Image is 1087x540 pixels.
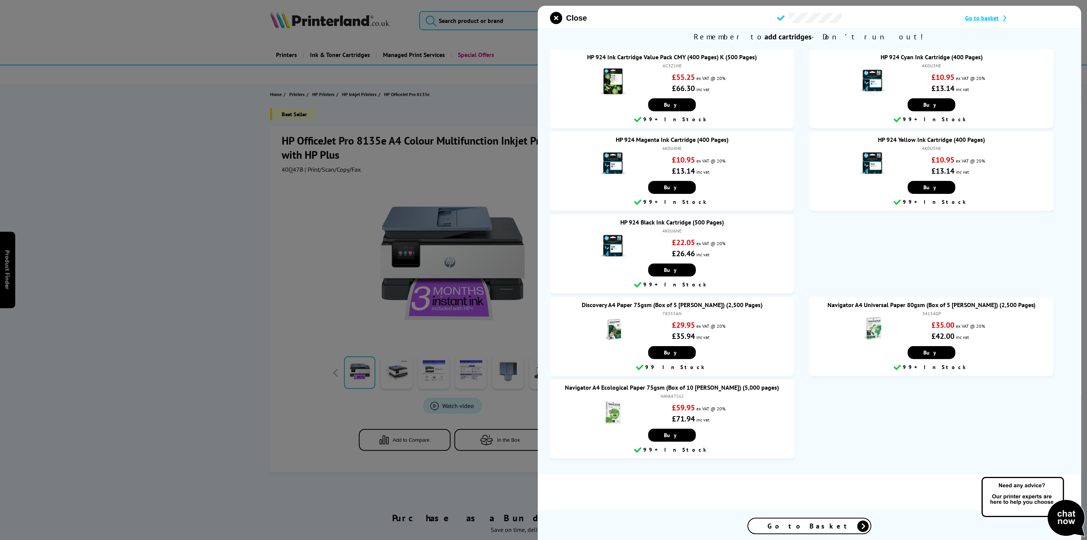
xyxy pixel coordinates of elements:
[980,476,1087,538] img: Open Live Chat window
[696,75,725,81] span: ex VAT @ 20%
[931,166,954,176] strong: £13.14
[558,393,786,399] div: NAVA475x2
[767,522,852,530] span: Go to Basket
[764,32,811,42] b: add cartridges
[696,417,709,423] span: inc vat
[696,252,709,257] span: inc vat
[554,198,790,207] div: 99+ In Stock
[554,363,790,372] div: 99 In Stock
[696,241,725,246] span: ex VAT @ 20%
[582,301,763,309] a: Discovery A4 Paper 75gsm (Box of 5 [PERSON_NAME]) (2,500 Pages)
[620,218,724,226] a: HP 924 Black Ink Cartridge (500 Pages)
[587,53,757,61] a: HP 924 Ink Cartridge Value Pack CMY (400 Pages) K (500 Pages)
[550,12,587,24] button: close modal
[931,83,954,93] strong: £13.14
[672,237,695,247] strong: £22.05
[859,316,886,343] img: Navigator A4 Universal Paper 80gsm (Box of 5 Reams) (2,500 Pages)
[672,155,695,165] strong: £10.95
[554,446,790,455] div: 99+ In Stock
[965,14,1069,22] a: Go to basket
[565,384,779,391] a: Navigator A4 Ecological Paper 75gsm (Box of 10 [PERSON_NAME]) (5,000 pages)
[600,234,626,260] img: HP 924 Black Ink Cartridge (500 Pages)
[696,158,725,164] span: ex VAT @ 20%
[813,198,1050,207] div: 99+ In Stock
[956,323,985,329] span: ex VAT @ 20%
[956,334,969,340] span: inc vat
[817,63,1046,68] div: 4K0U3NE
[956,86,969,92] span: inc vat
[672,320,695,330] strong: £29.95
[923,184,940,191] span: Buy
[672,166,695,176] strong: £13.14
[672,83,695,93] strong: £66.30
[817,311,1046,316] div: 34154GP
[600,316,626,343] img: Discovery A4 Paper 75gsm (Box of 5 Reams) (2,500 Pages)
[881,53,983,61] a: HP 924 Cyan Ink Cartridge (400 Pages)
[664,184,680,191] span: Buy
[748,518,871,534] a: Go to Basket
[923,101,940,108] span: Buy
[931,155,954,165] strong: £10.95
[538,28,1081,46] span: Remember to - Don’t run out!
[672,414,695,424] strong: £71.94
[566,14,587,23] span: Close
[664,349,680,356] span: Buy
[600,68,626,95] img: HP 924 Ink Cartridge Value Pack CMY (400 Pages) K (500 Pages)
[672,72,695,82] strong: £55.25
[696,86,709,92] span: inc vat
[600,399,626,426] img: Navigator A4 Ecological Paper 75gsm (Box of 10 Reams) (5,000 pages)
[813,115,1050,124] div: 99+ In Stock
[696,334,709,340] span: inc vat
[696,169,709,175] span: inc vat
[931,72,954,82] strong: £10.95
[696,406,725,412] span: ex VAT @ 20%
[827,301,1036,309] a: Navigator A4 Universal Paper 80gsm (Box of 5 [PERSON_NAME]) (2,500 Pages)
[558,63,786,68] div: 6C3Z1NE
[558,228,786,234] div: 4K0U6NE
[813,363,1050,372] div: 99+ In Stock
[664,101,680,108] span: Buy
[554,280,790,290] div: 99+ In Stock
[859,151,886,178] img: HP 924 Yellow Ink Cartridge (400 Pages)
[965,14,999,22] span: Go to basket
[931,320,954,330] strong: £35.00
[558,145,786,151] div: 4K0U4NE
[956,169,969,175] span: inc vat
[931,331,954,341] strong: £42.00
[817,145,1046,151] div: 4K0U5NE
[558,311,786,316] div: 78355AN
[554,115,790,124] div: 99+ In Stock
[664,432,680,439] span: Buy
[664,267,680,273] span: Buy
[923,349,940,356] span: Buy
[600,151,626,178] img: HP 924 Magenta Ink Cartridge (400 Pages)
[859,68,886,95] img: HP 924 Cyan Ink Cartridge (400 Pages)
[696,323,725,329] span: ex VAT @ 20%
[956,158,985,164] span: ex VAT @ 20%
[672,249,695,259] strong: £26.46
[878,136,985,143] a: HP 924 Yellow Ink Cartridge (400 Pages)
[616,136,728,143] a: HP 924 Magenta Ink Cartridge (400 Pages)
[956,75,985,81] span: ex VAT @ 20%
[672,403,695,413] strong: £59.95
[672,331,695,341] strong: £35.94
